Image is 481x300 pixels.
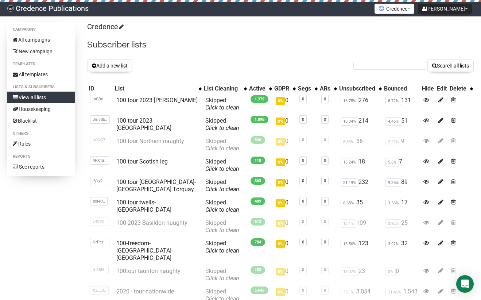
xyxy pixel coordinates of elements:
[418,4,472,14] button: [PERSON_NAME]
[383,265,420,285] td: 0
[116,178,196,193] a: 100 tour [GEOGRAPHIC_DATA]-[GEOGRAPHIC_DATA] Torquay
[385,138,401,146] span: 2.22%
[273,155,296,176] td: 0
[338,216,383,237] td: 109
[383,176,420,196] td: 89
[341,178,358,187] span: 21.19%
[251,197,265,205] span: 489
[248,84,273,94] th: Active: No sort applied, activate to apply an ascending sort
[341,138,356,146] span: 8.33%
[205,158,239,172] span: Skipped
[90,95,107,103] span: jnGBy..
[385,240,401,248] span: 3.92%
[116,117,171,131] a: 100 tour 2023 [GEOGRAPHIC_DATA]
[302,199,304,204] a: 0
[276,240,285,248] span: 0%
[384,85,419,92] div: Bounced
[116,97,198,104] a: 100 tour 2023 [PERSON_NAME]
[205,117,239,131] span: Skipped
[116,158,168,165] a: 100 tour Scotish leg
[298,85,311,92] div: Segs
[338,94,383,114] td: 276
[249,85,265,92] div: Active
[251,177,265,185] span: 863
[324,138,326,142] a: 0
[116,268,181,274] a: 100tour taunton naughty
[90,238,109,246] span: NrPeH..
[251,218,265,226] span: 613
[116,240,173,261] a: 100-freedom-[GEOGRAPHIC_DATA]-[GEOGRAPHIC_DATA]
[87,22,123,31] a: Credence
[338,196,383,216] td: 35
[324,178,326,183] a: 0
[341,97,358,105] span: 16.75%
[205,219,239,234] span: Skipped
[116,219,187,226] a: 100-2023-Basildon naughty
[427,59,474,72] button: Search all lists
[338,176,383,196] td: 232
[341,117,358,126] span: 16.34%
[324,240,326,245] a: 0
[383,94,420,114] td: 131
[205,138,239,152] span: Skipped
[202,84,248,94] th: List Cleaning: No sort applied, activate to apply an ascending sort
[338,135,383,155] td: 36
[302,178,304,183] a: 0
[338,114,383,135] td: 214
[89,85,112,92] div: ID
[90,136,110,144] span: mXzCZ..
[116,199,171,213] a: 100 tour twells-[GEOGRAPHIC_DATA]
[273,237,296,265] td: 0
[90,286,109,295] span: X2EL0..
[273,265,296,285] td: 0
[273,114,296,135] td: 0
[385,288,403,296] span: 21.46%
[7,129,75,138] li: Others
[113,84,202,94] th: List: No sort applied, activate to apply an ascending sort
[276,199,285,207] span: 0%
[7,83,75,92] li: Lists & subscribers
[205,104,239,111] a: Click to clean
[324,158,326,163] a: 0
[341,240,358,248] span: 13.56%
[274,85,289,92] div: GDPR
[205,247,239,254] a: Click to clean
[341,219,356,228] span: 15.1%
[324,219,326,224] a: 0
[450,85,466,92] div: Delete
[302,268,304,272] a: 0
[276,118,285,125] span: 0%
[205,268,239,282] span: Skipped
[90,115,110,124] span: 3m78b..
[324,199,326,204] a: 0
[87,84,113,94] th: ID: No sort applied, sorting is disabled
[375,4,414,14] button: Credence
[302,117,304,122] a: 0
[251,157,265,164] span: 118
[276,179,285,186] span: 0%
[251,116,268,123] span: 1,096
[90,156,109,165] span: 4PX1a..
[302,138,304,142] a: 0
[383,216,420,237] td: 25
[90,266,109,274] span: tLShN..
[341,199,356,207] span: 6.68%
[7,5,14,12] img: 014c4fb6c76d8aefd1845f33fd15ecf9
[302,288,304,293] a: 0
[115,85,195,92] div: List
[276,220,285,227] span: 0%
[338,237,383,265] td: 123
[338,84,383,94] th: Unsubscribed: No sort applied, activate to apply an ascending sort
[273,94,296,114] td: 0
[385,158,399,166] span: 5.6%
[90,218,109,226] span: vRV9Q..
[7,115,75,127] a: Blacklist
[320,85,330,92] div: ARs
[385,117,401,126] span: 4.45%
[90,177,107,185] span: rVxy9..
[205,165,239,172] a: Click to clean
[251,238,265,246] span: 784
[385,178,401,187] span: 9.35%
[302,240,304,245] a: 0
[339,85,375,92] div: Unsubscribed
